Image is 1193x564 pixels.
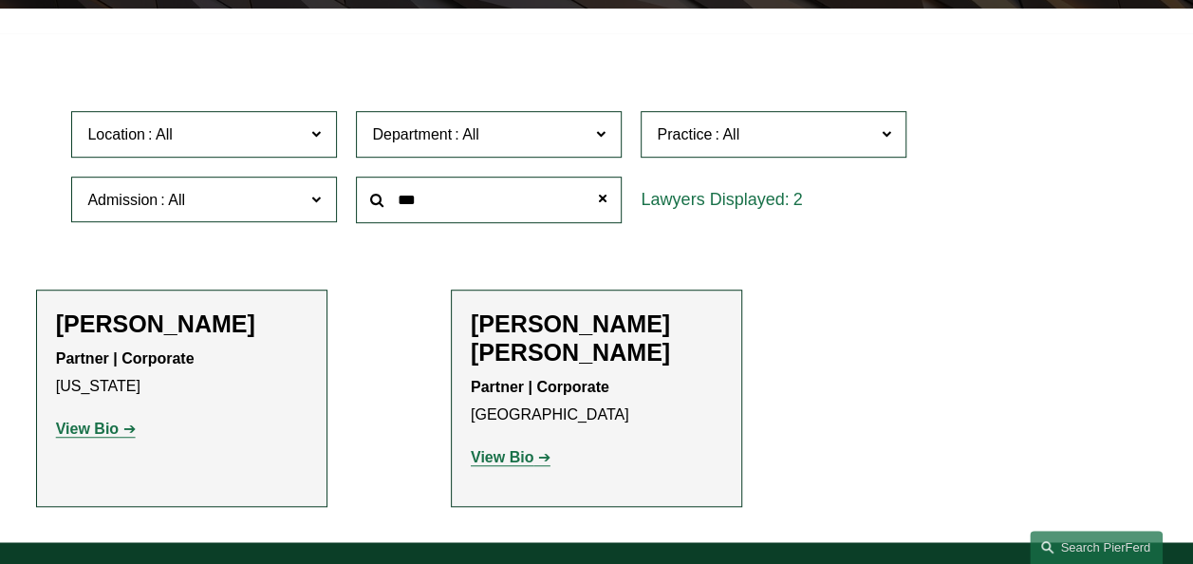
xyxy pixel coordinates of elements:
a: View Bio [56,421,136,437]
h2: [PERSON_NAME] [PERSON_NAME] [471,310,722,367]
span: 2 [792,190,802,209]
span: Location [87,126,145,142]
span: Department [372,126,452,142]
h2: [PERSON_NAME] [56,310,308,338]
strong: View Bio [471,449,533,465]
span: Practice [657,126,712,142]
strong: Partner | Corporate [471,379,609,395]
p: [US_STATE] [56,346,308,401]
strong: View Bio [56,421,119,437]
span: Admission [87,192,158,208]
a: Search this site [1030,531,1163,564]
p: [GEOGRAPHIC_DATA] [471,374,722,429]
a: View Bio [471,449,550,465]
strong: Partner | Corporate [56,350,195,367]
